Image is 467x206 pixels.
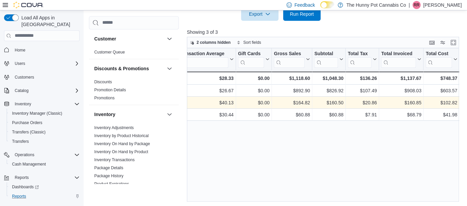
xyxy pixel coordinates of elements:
span: Export [245,7,274,21]
span: Inventory Manager (Classic) [9,109,80,117]
p: [PERSON_NAME] [423,1,462,9]
a: Customer Queue [94,50,125,55]
a: Inventory Transactions [94,158,135,162]
span: Discounts [94,79,112,85]
a: Dashboards [7,182,82,192]
button: Inventory [12,100,34,108]
span: Inventory On Hand by Product [94,149,148,154]
button: Operations [12,151,37,159]
a: Package History [94,174,123,178]
a: Inventory Adjustments [94,125,134,130]
span: Run Report [290,11,314,17]
span: Users [15,61,25,66]
button: Catalog [12,87,31,95]
span: Reports [12,194,26,199]
span: Purchase Orders [12,120,42,125]
a: Promotions [94,96,115,100]
span: Users [12,60,80,68]
button: Users [1,59,82,68]
span: Promotion Details [94,87,126,93]
h3: Discounts & Promotions [94,65,149,72]
span: Operations [12,151,80,159]
button: Keyboard shortcuts [428,38,436,46]
a: Home [12,46,28,54]
button: Export [241,7,278,21]
span: Transfers (Classic) [12,129,45,135]
button: Customers [1,72,82,82]
img: Cova [13,2,43,8]
a: Reports [9,192,29,200]
div: $1,048.30 [314,74,343,82]
span: Transfers [9,137,80,145]
span: Dashboards [12,184,39,190]
span: Home [15,47,25,53]
button: Transfers (Classic) [7,127,82,137]
a: Product Expirations [94,182,129,186]
button: Enter fullscreen [449,38,457,46]
a: Transfers [9,137,31,145]
div: $1,137.67 [381,74,421,82]
span: Cash Management [12,162,46,167]
a: Package Details [94,166,123,170]
a: Inventory On Hand by Product [94,149,148,154]
span: Catalog [12,87,80,95]
button: Discounts & Promotions [94,65,164,72]
span: Inventory [12,100,80,108]
button: Cash Management [7,160,82,169]
a: Inventory On Hand by Package [94,141,150,146]
span: Package History [94,173,123,179]
div: Customer [89,48,179,59]
span: Package Details [94,165,123,171]
span: Inventory [15,101,31,107]
span: Cash Management [9,160,80,168]
a: Dashboards [9,183,41,191]
p: The Hunny Pot Cannabis Co [346,1,406,9]
button: Purchase Orders [7,118,82,127]
div: $28.33 [179,74,233,82]
span: Promotions [94,95,115,101]
span: RR [414,1,419,9]
span: Feedback [295,2,315,8]
span: Reports [12,174,80,182]
p: Showing 3 of 3 [187,29,462,35]
button: Transfers [7,137,82,146]
button: Operations [1,150,82,160]
button: Catalog [1,86,82,95]
div: $1,118.60 [274,74,310,82]
div: $0.00 [238,74,269,82]
button: Display options [439,38,447,46]
span: Operations [15,152,34,158]
button: Customer [165,35,173,43]
span: Dark Mode [320,8,321,9]
div: $136.26 [348,74,377,82]
span: Dashboards [9,183,80,191]
span: Home [12,46,80,54]
button: Discounts & Promotions [165,65,173,73]
span: Customers [15,75,34,80]
a: Inventory by Product Historical [94,133,149,138]
a: Customers [12,73,37,81]
span: Reports [9,192,80,200]
button: Reports [1,173,82,182]
a: Discounts [94,80,112,84]
button: Customer [94,35,164,42]
span: 2 columns hidden [197,40,231,45]
button: Users [12,60,28,68]
button: Inventory [94,111,164,118]
span: Inventory Manager (Classic) [12,111,62,116]
button: Sort fields [234,38,264,46]
button: Run Report [283,7,321,21]
a: Inventory Manager (Classic) [9,109,65,117]
span: Inventory Transactions [94,157,135,163]
span: Transfers [12,139,29,144]
input: Dark Mode [320,1,334,8]
span: Catalog [15,88,28,93]
a: Promotion Details [94,88,126,92]
button: Inventory Manager (Classic) [7,109,82,118]
p: | [408,1,410,9]
span: Load All Apps in [GEOGRAPHIC_DATA] [19,14,80,28]
span: Customers [12,73,80,81]
div: Discounts & Promotions [89,78,179,105]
